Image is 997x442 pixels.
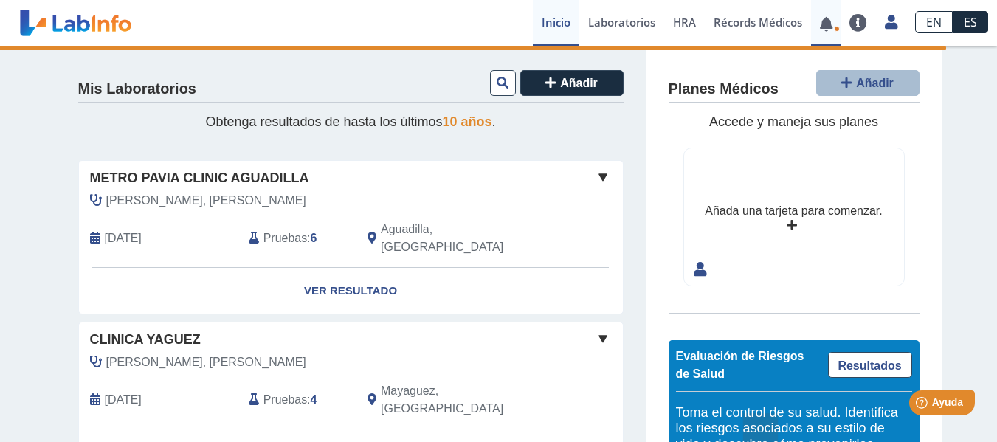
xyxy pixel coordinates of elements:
[90,168,309,188] span: Metro Pavia Clinic Aguadilla
[311,393,317,406] b: 4
[90,330,201,350] span: Clinica Yaguez
[709,114,878,129] span: Accede y maneja sus planes
[560,77,598,89] span: Añadir
[78,80,196,98] h4: Mis Laboratorios
[105,229,142,247] span: 2025-07-16
[381,382,544,418] span: Mayaguez, PR
[915,11,953,33] a: EN
[106,353,306,371] span: Baez Torres, Jose
[673,15,696,30] span: HRA
[205,114,495,129] span: Obtenga resultados de hasta los últimos .
[106,192,306,210] span: Gonzalez Sanchez, Roberto
[311,232,317,244] b: 6
[856,77,894,89] span: Añadir
[828,352,912,378] a: Resultados
[238,221,356,256] div: :
[520,70,624,96] button: Añadir
[669,80,779,98] h4: Planes Médicos
[263,391,307,409] span: Pruebas
[238,382,356,418] div: :
[263,229,307,247] span: Pruebas
[816,70,920,96] button: Añadir
[79,268,623,314] a: Ver Resultado
[381,221,544,256] span: Aguadilla, PR
[705,202,882,220] div: Añada una tarjeta para comenzar.
[676,350,804,380] span: Evaluación de Riesgos de Salud
[953,11,988,33] a: ES
[443,114,492,129] span: 10 años
[866,384,981,426] iframe: Help widget launcher
[105,391,142,409] span: 2024-12-06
